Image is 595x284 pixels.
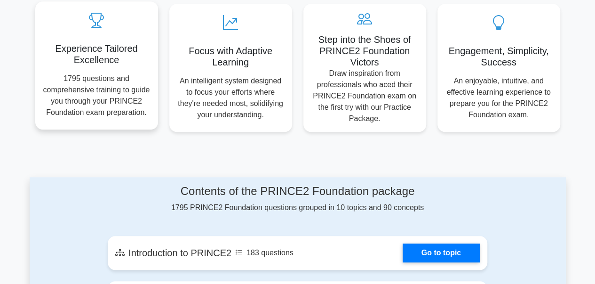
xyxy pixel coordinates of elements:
[403,243,480,262] a: Go to topic
[108,185,487,198] h4: Contents of the PRINCE2 Foundation package
[108,185,487,213] div: 1795 PRINCE2 Foundation questions grouped in 10 topics and 90 concepts
[177,75,285,121] p: An intelligent system designed to focus your efforts where they're needed most, solidifying your ...
[311,34,419,68] h5: Step into the Shoes of PRINCE2 Foundation Victors
[445,75,553,121] p: An enjoyable, intuitive, and effective learning experience to prepare you for the PRINCE2 Foundat...
[311,68,419,124] p: Draw inspiration from professionals who aced their PRINCE2 Foundation exam on the first try with ...
[445,45,553,68] h5: Engagement, Simplicity, Success
[43,43,151,65] h5: Experience Tailored Excellence
[177,45,285,68] h5: Focus with Adaptive Learning
[43,73,151,118] p: 1795 questions and comprehensive training to guide you through your PRINCE2 Foundation exam prepa...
